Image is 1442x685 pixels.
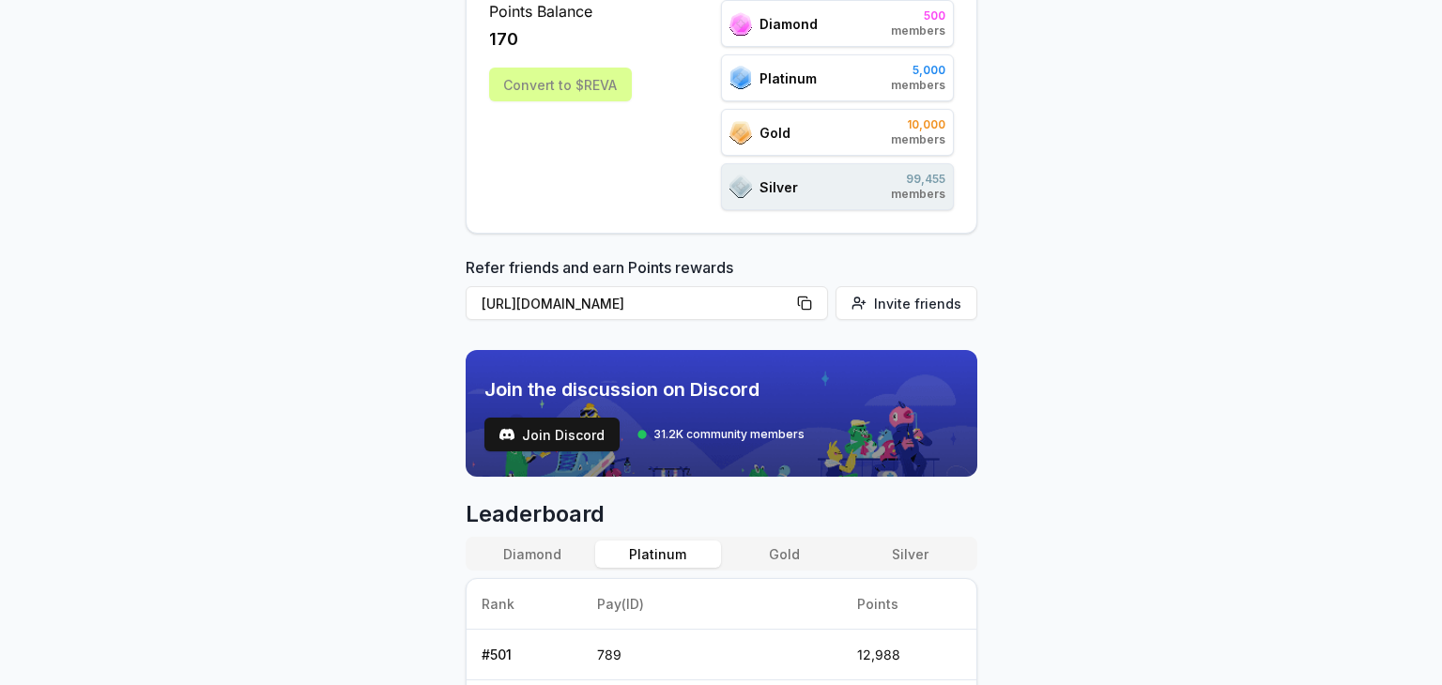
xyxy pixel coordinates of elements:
[467,630,583,680] td: # 501
[721,540,847,568] button: Gold
[836,286,977,320] button: Invite friends
[466,499,977,529] span: Leaderboard
[484,418,620,451] button: Join Discord
[891,23,945,38] span: members
[842,579,975,630] th: Points
[582,630,842,680] td: 789
[466,256,977,327] div: Refer friends and earn Points rewards
[891,8,945,23] span: 500
[522,425,605,445] span: Join Discord
[891,78,945,93] span: members
[759,68,817,88] span: Platinum
[891,63,945,78] span: 5,000
[729,121,752,145] img: ranks_icon
[595,540,721,568] button: Platinum
[466,286,828,320] button: [URL][DOMAIN_NAME]
[484,376,805,403] span: Join the discussion on Discord
[842,630,975,680] td: 12,988
[653,427,805,442] span: 31.2K community members
[891,117,945,132] span: 10,000
[729,12,752,36] img: ranks_icon
[759,123,790,143] span: Gold
[874,294,961,313] span: Invite friends
[729,66,752,90] img: ranks_icon
[469,540,595,568] button: Diamond
[499,427,514,442] img: test
[484,418,620,451] a: testJoin Discord
[891,187,945,202] span: members
[891,132,945,147] span: members
[582,579,842,630] th: Pay(ID)
[489,26,518,53] span: 170
[847,540,973,568] button: Silver
[891,172,945,187] span: 99,455
[759,14,818,34] span: Diamond
[467,579,583,630] th: Rank
[759,177,798,197] span: Silver
[466,350,977,477] img: discord_banner
[729,175,752,199] img: ranks_icon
